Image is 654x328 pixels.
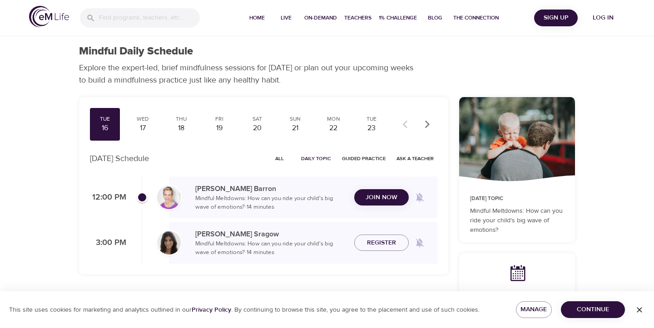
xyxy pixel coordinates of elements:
span: Teachers [344,13,372,23]
div: 17 [132,123,154,133]
span: Register [367,237,396,249]
div: 16 [94,123,116,133]
p: Mindful Meltdowns: How can you ride your child's big wave of emotions? · 14 minutes [195,240,347,257]
p: Register for sessions to add them to your calendar [470,289,564,308]
button: Join Now [354,189,409,206]
span: On-Demand [304,13,337,23]
span: Live [275,13,297,23]
span: Join Now [366,192,397,203]
p: 3:00 PM [90,237,126,249]
span: Sign Up [538,12,574,24]
p: [DATE] Topic [470,195,564,203]
div: Wed [132,115,154,123]
div: 23 [360,123,383,133]
span: Home [246,13,268,23]
p: Explore the expert-led, brief mindfulness sessions for [DATE] or plan out your upcoming weeks to ... [79,62,420,86]
div: Sat [246,115,269,123]
p: [PERSON_NAME] Barron [195,183,347,194]
p: Mindful Meltdowns: How can you ride your child's big wave of emotions? · 14 minutes [195,194,347,212]
button: All [265,152,294,166]
div: Thu [170,115,193,123]
span: Daily Topic [301,154,331,163]
button: Ask a Teacher [393,152,437,166]
div: Mon [322,115,345,123]
p: [PERSON_NAME] Sragow [195,229,347,240]
div: Tue [360,115,383,123]
span: Ask a Teacher [396,154,434,163]
p: 12:00 PM [90,191,126,204]
button: Manage [516,301,552,318]
div: 20 [246,123,269,133]
span: Guided Practice [342,154,386,163]
img: Lara_Sragow-min.jpg [157,231,181,255]
p: Mindful Meltdowns: How can you ride your child's big wave of emotions? [470,206,564,235]
div: Fri [208,115,231,123]
p: [DATE] Schedule [90,152,149,165]
span: 1% Challenge [379,13,417,23]
span: The Connection [453,13,499,23]
button: Daily Topic [297,152,335,166]
button: Register [354,235,409,251]
button: Continue [561,301,625,318]
img: logo [29,6,69,27]
span: Blog [424,13,446,23]
div: 22 [322,123,345,133]
span: Log in [585,12,621,24]
div: 18 [170,123,193,133]
h1: Mindful Daily Schedule [79,45,193,58]
span: Remind me when a class goes live every Tuesday at 3:00 PM [409,232,431,254]
button: Log in [581,10,625,26]
button: Guided Practice [338,152,389,166]
span: Continue [568,304,618,315]
input: Find programs, teachers, etc... [99,8,200,28]
span: Manage [523,304,545,315]
div: 19 [208,123,231,133]
a: Privacy Policy [192,306,231,314]
span: All [268,154,290,163]
div: Sun [284,115,307,123]
span: Remind me when a class goes live every Tuesday at 12:00 PM [409,186,431,208]
div: Tue [94,115,116,123]
button: Sign Up [534,10,578,26]
div: 21 [284,123,307,133]
img: kellyb.jpg [157,186,181,209]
